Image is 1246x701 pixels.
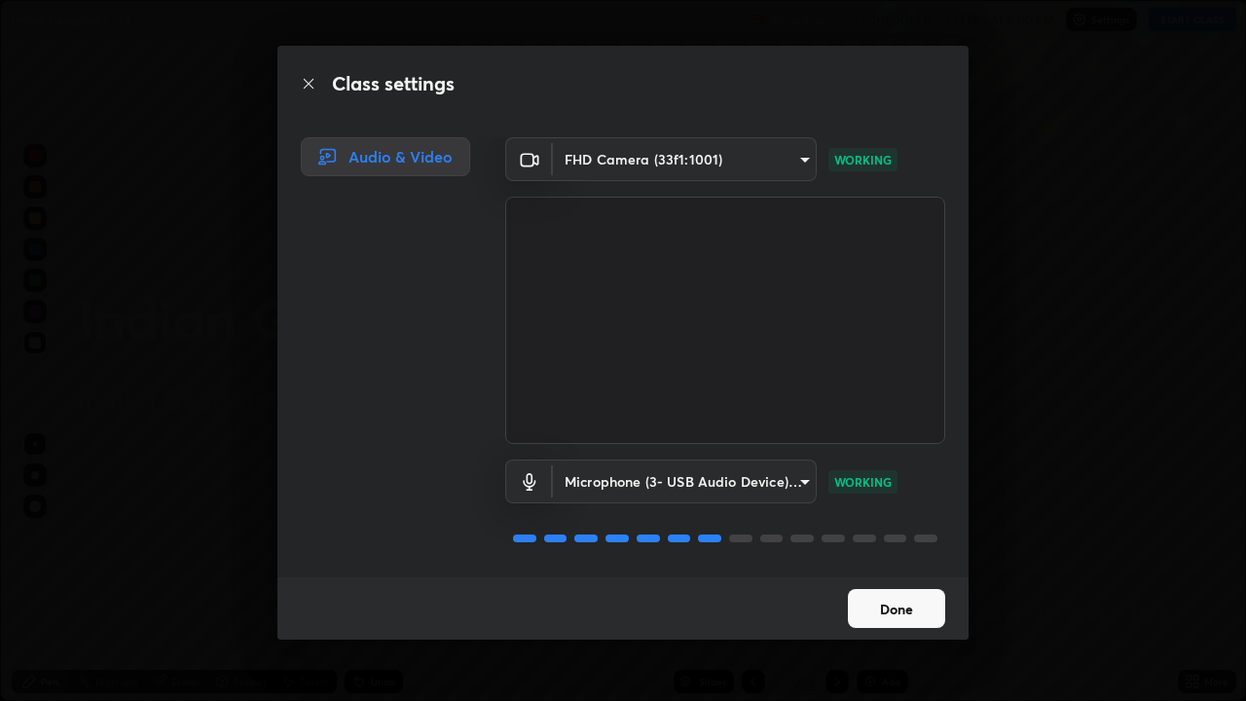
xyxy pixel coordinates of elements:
div: FHD Camera (33f1:1001) [553,137,817,181]
p: WORKING [834,473,892,491]
button: Done [848,589,945,628]
h2: Class settings [332,69,455,98]
p: WORKING [834,151,892,168]
div: Audio & Video [301,137,470,176]
div: FHD Camera (33f1:1001) [553,460,817,503]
